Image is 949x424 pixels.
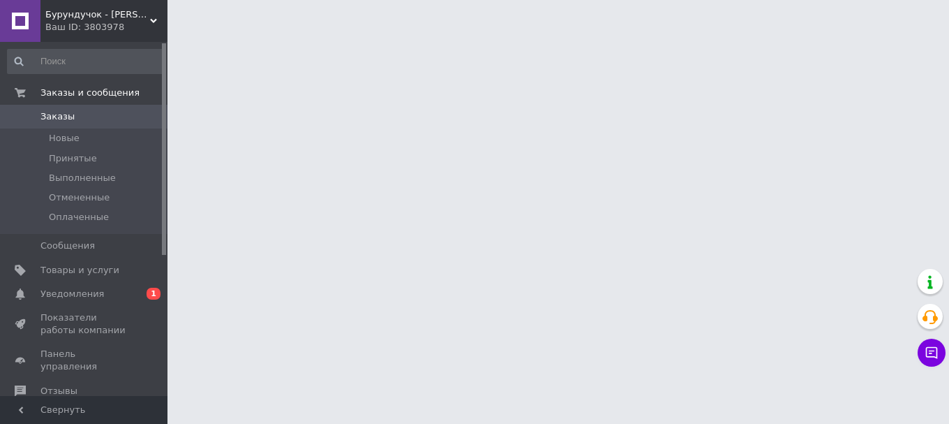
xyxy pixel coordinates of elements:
span: Заказы [40,110,75,123]
span: 1 [147,288,160,300]
span: Панель управления [40,348,129,373]
span: Бурундучок - ПАКУНОК МАЛЮКА [45,8,150,21]
span: Показатели работы компании [40,312,129,337]
span: Новые [49,132,80,145]
span: Выполненные [49,172,116,184]
span: Сообщения [40,240,95,252]
span: Отмененные [49,191,110,204]
span: Отзывы [40,385,77,397]
span: Товары и услуги [40,264,119,277]
input: Поиск [7,49,165,74]
button: Чат с покупателем [918,339,946,367]
span: Оплаченные [49,211,109,224]
span: Заказы и сообщения [40,87,140,99]
span: Уведомления [40,288,104,300]
div: Ваш ID: 3803978 [45,21,167,34]
span: Принятые [49,152,97,165]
